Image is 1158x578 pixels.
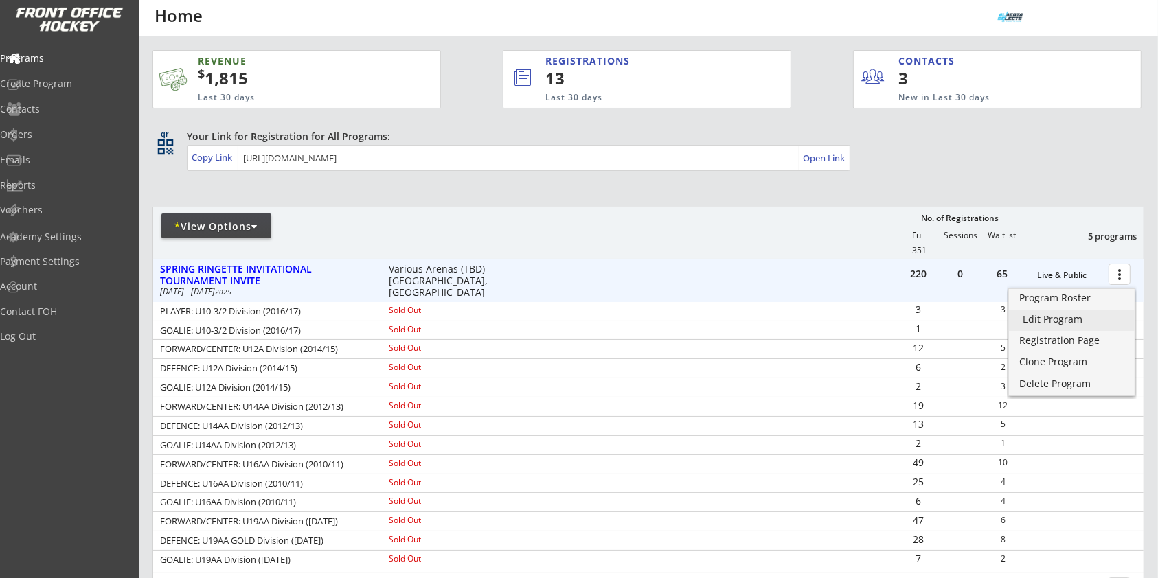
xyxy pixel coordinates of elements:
[155,137,176,157] button: qr_code
[1019,357,1124,367] div: Clone Program
[898,362,939,372] div: 6
[898,269,939,279] div: 220
[160,479,370,488] div: DEFENCE: U16AA Division (2010/11)
[1019,293,1124,303] div: Program Roster
[389,440,477,448] div: Sold Out
[983,497,1023,505] div: 4
[160,345,370,354] div: FORWARD/CENTER: U12A Division (2014/15)
[1037,270,1102,280] div: Live & Public
[983,555,1023,563] div: 2
[940,231,981,240] div: Sessions
[917,213,1002,223] div: No. of Registrations
[983,363,1023,371] div: 2
[983,420,1023,428] div: 5
[160,326,370,335] div: GOALIE: U10-3/2 Division (2016/17)
[1019,336,1124,345] div: Registration Page
[160,383,370,392] div: GOALIE: U12A Division (2014/15)
[389,344,477,352] div: Sold Out
[157,130,173,139] div: qr
[160,264,374,287] div: SPRING RINGETTE INVITATIONAL TOURNAMENT INVITE
[389,459,477,467] div: Sold Out
[1109,264,1131,285] button: more_vert
[389,382,477,391] div: Sold Out
[983,344,1023,352] div: 5
[389,325,477,334] div: Sold Out
[1019,379,1124,389] div: Delete Program
[192,151,235,163] div: Copy Link
[898,54,961,68] div: CONTACTS
[160,288,370,296] div: [DATE] - [DATE]
[198,92,374,104] div: Last 30 days
[898,92,1077,104] div: New in Last 30 days
[940,269,981,279] div: 0
[898,67,983,90] div: 3
[898,496,939,506] div: 6
[983,459,1023,467] div: 10
[983,305,1023,314] div: 3
[1009,289,1135,310] a: Program Roster
[803,148,846,167] a: Open Link
[898,305,939,314] div: 3
[160,517,370,526] div: FORWARD/CENTER: U19AA Division ([DATE])
[898,458,939,467] div: 49
[198,54,374,68] div: REVENUE
[389,421,477,429] div: Sold Out
[983,516,1023,524] div: 6
[898,554,939,564] div: 7
[545,54,727,68] div: REGISTRATIONS
[545,67,745,90] div: 13
[981,231,1022,240] div: Waitlist
[1009,332,1135,352] a: Registration Page
[1023,314,1121,324] div: Edit Program
[160,498,370,507] div: GOALIE: U16AA Division (2010/11)
[160,555,370,564] div: GOALIE: U19AA Division ([DATE])
[160,364,370,373] div: DEFENCE: U12A Division (2014/15)
[389,497,477,505] div: Sold Out
[898,439,939,448] div: 2
[389,402,477,410] div: Sold Out
[898,516,939,525] div: 47
[160,536,370,545] div: DEFENCE: U19AA GOLD Division ([DATE])
[160,460,370,469] div: FORWARD/CENTER: U16AA Division (2010/11)
[981,269,1023,279] div: 65
[898,231,939,240] div: Full
[160,421,370,430] div: DEFENCE: U14AA Division (2012/13)
[1065,230,1137,242] div: 5 programs
[161,220,271,233] div: View Options
[1009,310,1135,331] a: Edit Program
[389,555,477,563] div: Sold Out
[983,402,1023,410] div: 12
[898,246,940,255] div: 351
[389,478,477,487] div: Sold Out
[187,130,1102,143] div: Your Link for Registration for All Programs:
[898,401,939,411] div: 19
[898,343,939,353] div: 12
[160,307,370,316] div: PLAYER: U10-3/2 Division (2016/17)
[983,478,1023,486] div: 4
[198,65,205,82] sup: $
[389,306,477,314] div: Sold Out
[160,402,370,411] div: FORWARD/CENTER: U14AA Division (2012/13)
[389,363,477,371] div: Sold Out
[898,382,939,391] div: 2
[898,477,939,487] div: 25
[983,382,1023,391] div: 3
[803,152,846,164] div: Open Link
[545,92,734,104] div: Last 30 days
[898,535,939,544] div: 28
[898,419,939,429] div: 13
[215,287,231,297] em: 2025
[983,535,1023,544] div: 8
[389,535,477,544] div: Sold Out
[389,264,497,298] div: Various Arenas (TBD) [GEOGRAPHIC_DATA], [GEOGRAPHIC_DATA]
[389,516,477,524] div: Sold Out
[983,439,1023,448] div: 1
[160,441,370,450] div: GOALIE: U14AA Division (2012/13)
[198,67,397,90] div: 1,815
[898,324,939,334] div: 1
